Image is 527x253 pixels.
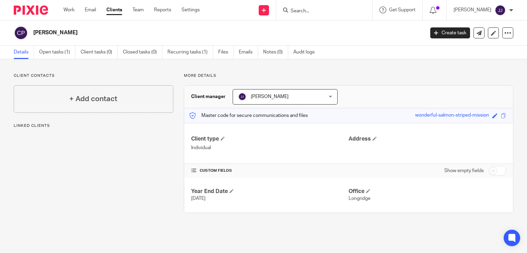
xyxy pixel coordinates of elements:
[14,26,28,40] img: svg%3E
[444,167,484,174] label: Show empty fields
[191,168,349,173] h4: CUSTOM FIELDS
[495,5,506,16] img: svg%3E
[81,46,118,59] a: Client tasks (0)
[191,188,349,195] h4: Year End Date
[85,7,96,13] a: Email
[14,46,34,59] a: Details
[191,93,226,100] h3: Client manager
[106,7,122,13] a: Clients
[218,46,234,59] a: Files
[389,8,415,12] span: Get Support
[154,7,171,13] a: Reports
[290,8,352,14] input: Search
[349,135,506,143] h4: Address
[14,73,173,79] p: Client contacts
[33,29,343,36] h2: [PERSON_NAME]
[191,144,349,151] p: Individual
[39,46,75,59] a: Open tasks (1)
[63,7,74,13] a: Work
[239,46,258,59] a: Emails
[14,123,173,129] p: Linked clients
[349,196,371,201] span: Longridge
[238,93,246,101] img: svg%3E
[132,7,144,13] a: Team
[184,73,513,79] p: More details
[191,196,206,201] span: [DATE]
[181,7,200,13] a: Settings
[263,46,288,59] a: Notes (0)
[454,7,491,13] p: [PERSON_NAME]
[349,188,506,195] h4: Office
[69,94,117,104] h4: + Add contact
[189,112,308,119] p: Master code for secure communications and files
[14,5,48,15] img: Pixie
[191,135,349,143] h4: Client type
[251,94,289,99] span: [PERSON_NAME]
[415,112,489,120] div: wonderful-salmon-striped-mission
[123,46,162,59] a: Closed tasks (0)
[167,46,213,59] a: Recurring tasks (1)
[293,46,320,59] a: Audit logs
[430,27,470,38] a: Create task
